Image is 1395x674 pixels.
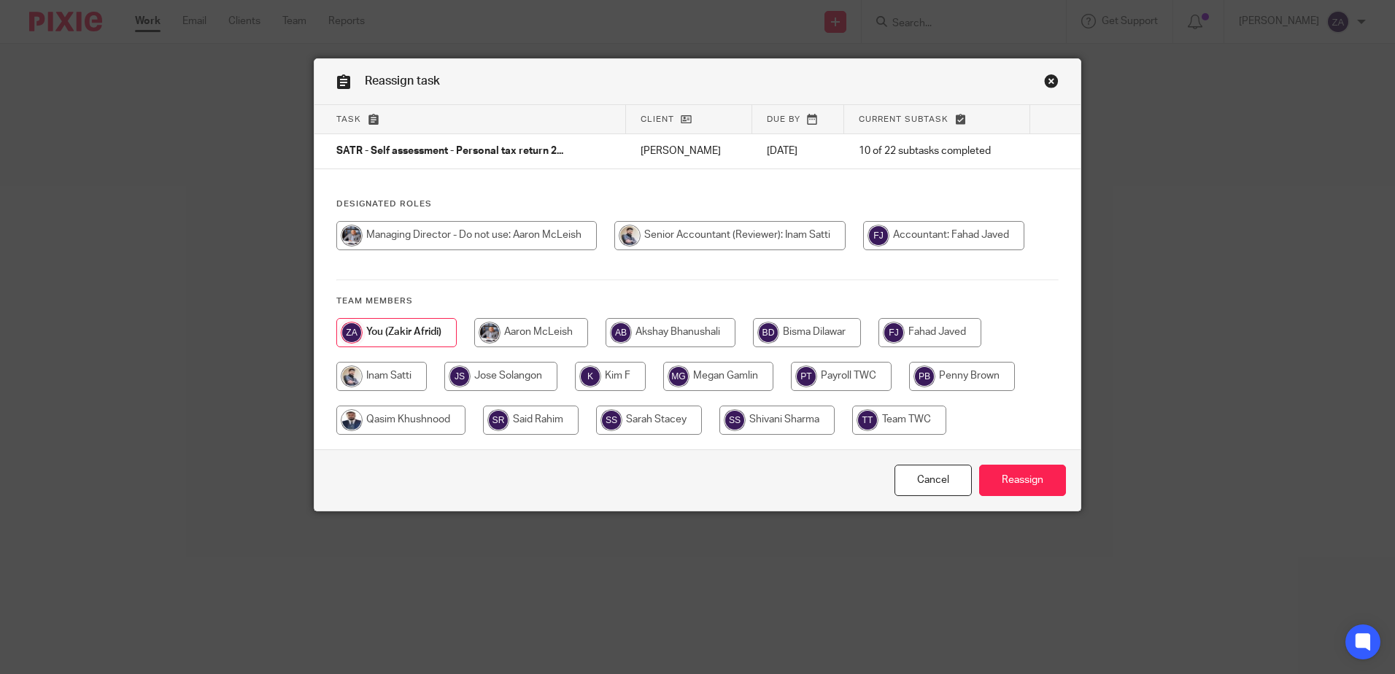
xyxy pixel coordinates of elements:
[641,115,674,123] span: Client
[365,75,440,87] span: Reassign task
[859,115,948,123] span: Current subtask
[767,115,800,123] span: Due by
[641,144,738,158] p: [PERSON_NAME]
[979,465,1066,496] input: Reassign
[894,465,972,496] a: Close this dialog window
[336,198,1059,210] h4: Designated Roles
[336,295,1059,307] h4: Team members
[336,115,361,123] span: Task
[844,134,1029,169] td: 10 of 22 subtasks completed
[767,144,830,158] p: [DATE]
[1044,74,1059,93] a: Close this dialog window
[336,147,563,157] span: SATR - Self assessment - Personal tax return 2...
